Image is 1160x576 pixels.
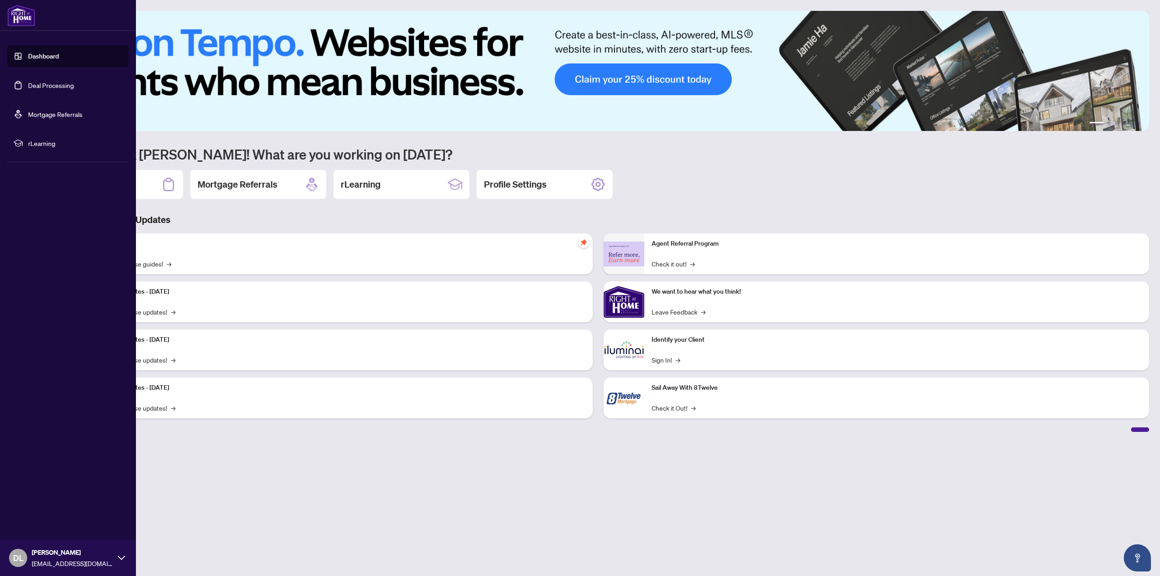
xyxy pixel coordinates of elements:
button: 3 [1115,122,1118,126]
span: → [691,403,696,413]
p: We want to hear what you think! [652,287,1142,297]
span: DL [13,552,24,564]
button: 5 [1129,122,1133,126]
img: logo [7,5,35,26]
p: Self-Help [95,239,585,249]
span: [PERSON_NAME] [32,547,113,557]
span: rLearning [28,138,122,148]
span: [EMAIL_ADDRESS][DOMAIN_NAME] [32,558,113,568]
button: 1 [1089,122,1104,126]
button: 4 [1122,122,1126,126]
a: Check it out!→ [652,259,695,269]
a: Check it Out!→ [652,403,696,413]
span: → [167,259,171,269]
a: Dashboard [28,52,59,60]
span: → [171,355,175,365]
h2: rLearning [341,178,381,191]
img: Identify your Client [604,329,644,370]
span: → [171,307,175,317]
span: → [171,403,175,413]
p: Sail Away With 8Twelve [652,383,1142,393]
h2: Profile Settings [484,178,546,191]
img: Agent Referral Program [604,242,644,266]
p: Identify your Client [652,335,1142,345]
h1: Welcome back [PERSON_NAME]! What are you working on [DATE]? [47,145,1149,163]
p: Platform Updates - [DATE] [95,383,585,393]
span: pushpin [578,237,589,248]
img: We want to hear what you think! [604,281,644,322]
button: Open asap [1124,544,1151,571]
p: Platform Updates - [DATE] [95,287,585,297]
a: Mortgage Referrals [28,110,82,118]
a: Deal Processing [28,81,74,89]
h2: Mortgage Referrals [198,178,277,191]
img: Sail Away With 8Twelve [604,378,644,418]
span: → [701,307,706,317]
a: Leave Feedback→ [652,307,706,317]
img: Slide 0 [47,11,1149,131]
button: 6 [1136,122,1140,126]
a: Sign In!→ [652,355,680,365]
p: Platform Updates - [DATE] [95,335,585,345]
span: → [676,355,680,365]
p: Agent Referral Program [652,239,1142,249]
h3: Brokerage & Industry Updates [47,213,1149,226]
button: 2 [1107,122,1111,126]
span: → [690,259,695,269]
